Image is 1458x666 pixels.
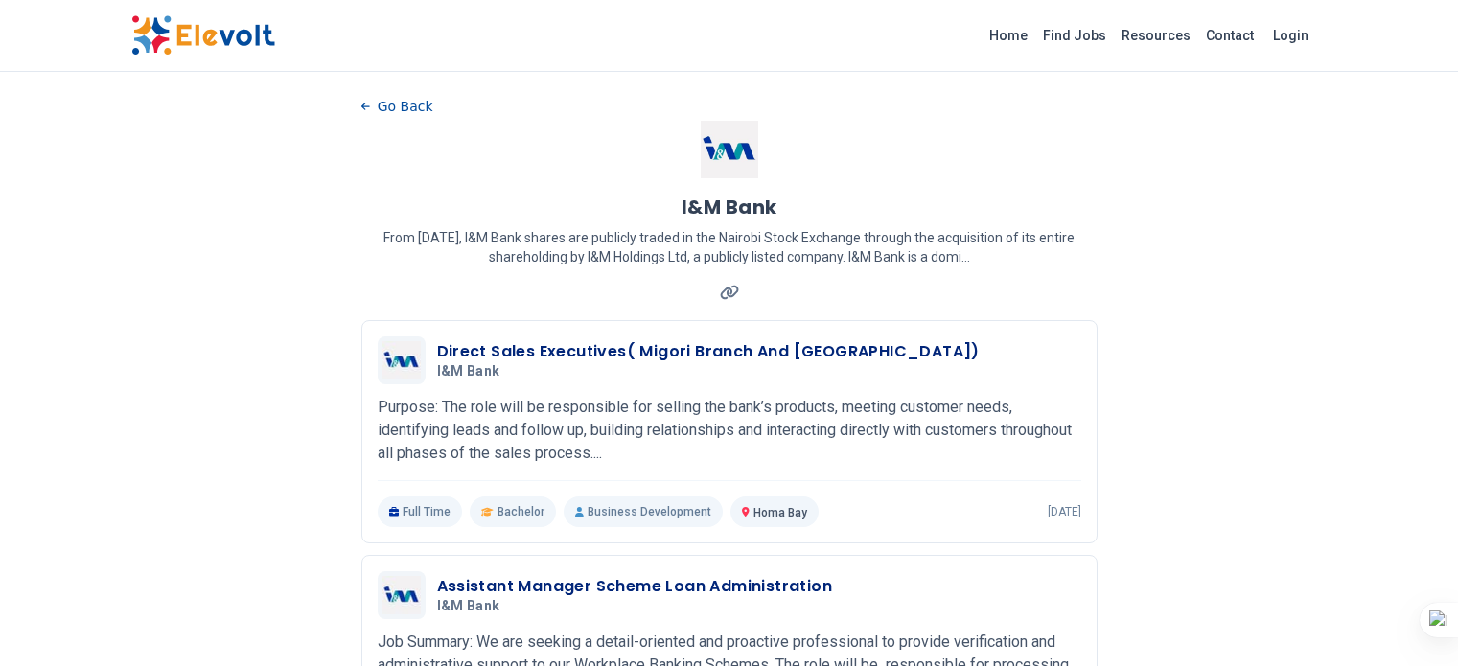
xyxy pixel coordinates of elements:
[437,363,500,380] span: I&M Bank
[1035,20,1114,51] a: Find Jobs
[378,336,1081,527] a: I&M BankDirect Sales Executives( Migori Branch And [GEOGRAPHIC_DATA])I&M BankPurpose: The role wi...
[437,575,833,598] h3: Assistant Manager Scheme Loan Administration
[378,396,1081,465] p: Purpose: The role will be responsible for selling the bank’s products, meeting customer needs, id...
[682,194,777,220] h1: I&M Bank
[382,576,421,614] img: I&M Bank
[378,496,463,527] p: Full Time
[361,92,433,121] button: Go Back
[564,496,723,527] p: Business Development
[753,506,807,519] span: Homa Bay
[498,504,544,519] span: Bachelor
[982,20,1035,51] a: Home
[701,121,758,178] img: I&M Bank
[437,340,980,363] h3: Direct Sales Executives( Migori Branch And [GEOGRAPHIC_DATA])
[131,15,275,56] img: Elevolt
[382,341,421,379] img: I&M Bank
[1261,16,1320,55] a: Login
[1114,20,1198,51] a: Resources
[1048,504,1081,519] p: [DATE]
[361,228,1098,266] p: From [DATE], I&M Bank shares are publicly traded in the Nairobi Stock Exchange through the acquis...
[1198,20,1261,51] a: Contact
[437,598,500,615] span: I&M Bank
